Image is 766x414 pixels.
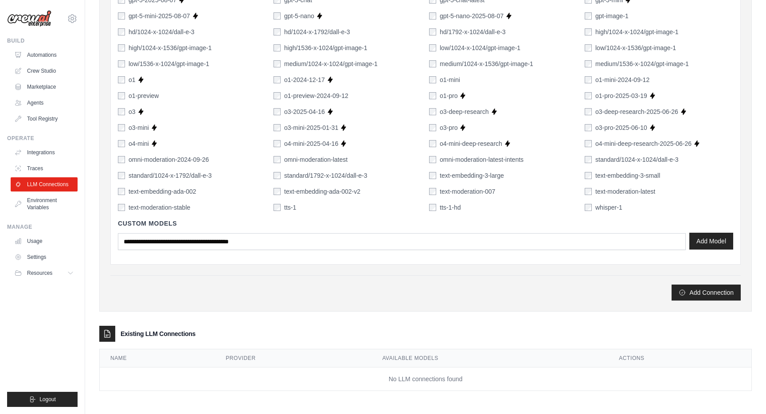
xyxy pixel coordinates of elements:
[429,140,436,147] input: o4-mini-deep-research
[11,161,78,176] a: Traces
[585,172,592,179] input: text-embedding-3-small
[129,27,195,36] label: hd/1024-x-1024/dall-e-3
[118,219,733,228] h4: Custom Models
[284,91,348,100] label: o1-preview-2024-09-12
[11,145,78,160] a: Integrations
[11,177,78,191] a: LLM Connections
[274,172,281,179] input: standard/1792-x-1024/dall-e-3
[118,28,125,35] input: hd/1024-x-1024/dall-e-3
[7,135,78,142] div: Operate
[284,12,314,20] label: gpt-5-nano
[585,140,592,147] input: o4-mini-deep-research-2025-06-26
[429,12,436,20] input: gpt-5-nano-2025-08-07
[440,12,504,20] label: gpt-5-nano-2025-08-07
[440,107,489,116] label: o3-deep-research
[440,155,524,164] label: omni-moderation-latest-intents
[608,349,751,367] th: Actions
[11,96,78,110] a: Agents
[118,172,125,179] input: standard/1024-x-1792/dall-e-3
[585,76,592,83] input: o1-mini-2024-09-12
[274,60,281,67] input: medium/1024-x-1024/gpt-image-1
[595,203,622,212] label: whisper-1
[284,203,296,212] label: tts-1
[440,123,457,132] label: o3-pro
[118,44,125,51] input: high/1024-x-1536/gpt-image-1
[274,28,281,35] input: hd/1024-x-1792/dall-e-3
[429,156,436,163] input: omni-moderation-latest-intents
[274,156,281,163] input: omni-moderation-latest
[118,12,125,20] input: gpt-5-mini-2025-08-07
[440,43,520,52] label: low/1024-x-1024/gpt-image-1
[100,367,751,391] td: No LLM connections found
[284,59,378,68] label: medium/1024-x-1024/gpt-image-1
[121,329,195,338] h3: Existing LLM Connections
[274,76,281,83] input: o1-2024-12-17
[129,12,190,20] label: gpt-5-mini-2025-08-07
[440,91,457,100] label: o1-pro
[129,91,159,100] label: o1-preview
[129,123,149,132] label: o3-mini
[689,233,733,250] button: Add Model
[440,139,502,148] label: o4-mini-deep-research
[284,139,338,148] label: o4-mini-2025-04-16
[129,59,209,68] label: low/1536-x-1024/gpt-image-1
[585,12,592,20] input: gpt-image-1
[7,392,78,407] button: Logout
[129,43,212,52] label: high/1024-x-1536/gpt-image-1
[284,43,367,52] label: high/1536-x-1024/gpt-image-1
[118,140,125,147] input: o4-mini
[585,188,592,195] input: text-moderation-latest
[429,92,436,99] input: o1-pro
[429,76,436,83] input: o1-mini
[11,112,78,126] a: Tool Registry
[429,60,436,67] input: medium/1024-x-1536/gpt-image-1
[274,12,281,20] input: gpt-5-nano
[284,187,360,196] label: text-embedding-ada-002-v2
[7,10,51,27] img: Logo
[585,108,592,115] input: o3-deep-research-2025-06-26
[595,155,679,164] label: standard/1024-x-1024/dall-e-3
[429,188,436,195] input: text-moderation-007
[440,187,495,196] label: text-moderation-007
[429,204,436,211] input: tts-1-hd
[429,172,436,179] input: text-embedding-3-large
[7,223,78,230] div: Manage
[129,75,136,84] label: o1
[440,203,461,212] label: tts-1-hd
[429,28,436,35] input: hd/1792-x-1024/dall-e-3
[371,349,608,367] th: Available Models
[595,187,655,196] label: text-moderation-latest
[274,124,281,131] input: o3-mini-2025-01-31
[11,80,78,94] a: Marketplace
[585,156,592,163] input: standard/1024-x-1024/dall-e-3
[11,250,78,264] a: Settings
[429,124,436,131] input: o3-pro
[284,123,338,132] label: o3-mini-2025-01-31
[429,108,436,115] input: o3-deep-research
[274,108,281,115] input: o3-2025-04-16
[595,43,676,52] label: low/1024-x-1536/gpt-image-1
[440,59,533,68] label: medium/1024-x-1536/gpt-image-1
[595,91,647,100] label: o1-pro-2025-03-19
[129,139,149,148] label: o4-mini
[118,204,125,211] input: text-moderation-stable
[129,171,212,180] label: standard/1024-x-1792/dall-e-3
[585,44,592,51] input: low/1024-x-1536/gpt-image-1
[118,124,125,131] input: o3-mini
[284,107,325,116] label: o3-2025-04-16
[595,27,679,36] label: high/1024-x-1024/gpt-image-1
[100,349,215,367] th: Name
[284,75,325,84] label: o1-2024-12-17
[595,75,649,84] label: o1-mini-2024-09-12
[118,156,125,163] input: omni-moderation-2024-09-26
[585,124,592,131] input: o3-pro-2025-06-10
[118,76,125,83] input: o1
[129,203,190,212] label: text-moderation-stable
[284,171,367,180] label: standard/1792-x-1024/dall-e-3
[585,28,592,35] input: high/1024-x-1024/gpt-image-1
[595,59,689,68] label: medium/1536-x-1024/gpt-image-1
[429,44,436,51] input: low/1024-x-1024/gpt-image-1
[11,266,78,280] button: Resources
[585,92,592,99] input: o1-pro-2025-03-19
[274,140,281,147] input: o4-mini-2025-04-16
